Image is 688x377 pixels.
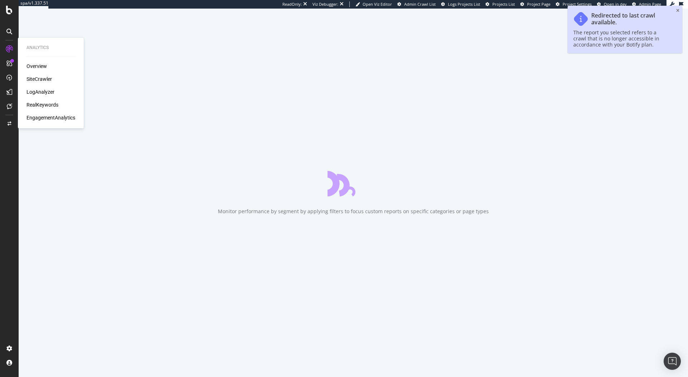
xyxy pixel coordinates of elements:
span: Project Page [527,1,550,7]
div: Analytics [27,45,75,51]
a: Logs Projects List [441,1,480,7]
div: ReadOnly: [282,1,302,7]
div: Viz Debugger: [312,1,338,7]
a: Project Page [520,1,550,7]
a: Admin Page [632,1,661,7]
span: Open Viz Editor [363,1,392,7]
span: Logs Projects List [448,1,480,7]
a: LogAnalyzer [27,88,54,96]
a: RealKeywords [27,101,58,108]
div: animation [328,171,379,196]
div: Redirected to last crawl available. [591,12,669,26]
a: Projects List [486,1,515,7]
div: Monitor performance by segment by applying filters to focus custom reports on specific categories... [218,208,489,215]
a: Project Settings [556,1,592,7]
span: Project Settings [563,1,592,7]
a: SiteCrawler [27,75,52,83]
div: The report you selected refers to a crawl that is no longer accessible in accordance with your Bo... [573,29,669,48]
a: Admin Crawl List [397,1,436,7]
a: EngagementAnalytics [27,114,75,121]
span: Admin Crawl List [404,1,436,7]
div: Open Intercom Messenger [664,353,681,370]
span: Admin Page [639,1,661,7]
div: close toast [676,9,679,13]
span: Open in dev [604,1,627,7]
a: Overview [27,63,47,70]
a: Open Viz Editor [355,1,392,7]
a: Open in dev [597,1,627,7]
span: Projects List [492,1,515,7]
